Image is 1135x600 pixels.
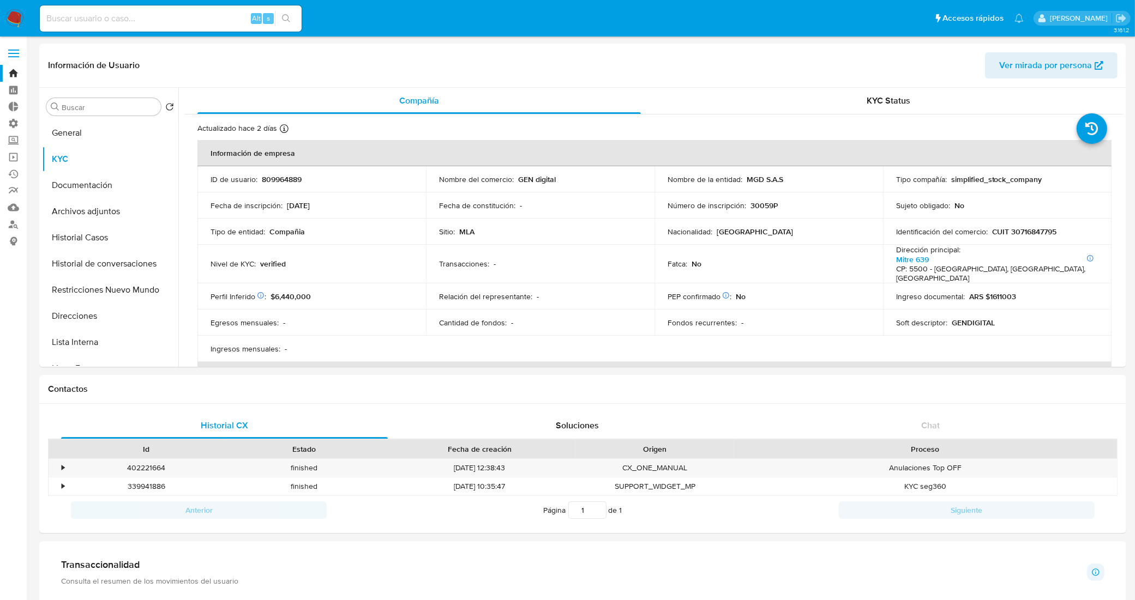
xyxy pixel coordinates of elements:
p: Sujeto obligado : [896,201,950,210]
p: GENDIGITAL [952,318,995,328]
p: - [511,318,513,328]
button: Listas Externas [42,355,178,381]
a: Notificaciones [1014,14,1024,23]
div: finished [225,477,383,495]
button: Lista Interna [42,329,178,355]
p: verified [260,259,286,269]
div: • [62,481,64,492]
button: Volver al orden por defecto [165,102,174,114]
button: Restricciones Nuevo Mundo [42,277,178,303]
p: PEP confirmado : [668,292,731,301]
p: simplified_stock_company [951,174,1042,184]
p: Dirección principal : [896,245,960,254]
div: CX_ONE_MANUAL [576,459,734,477]
p: Cantidad de fondos : [439,318,507,328]
p: Nacionalidad : [668,227,712,237]
div: SUPPORT_WIDGET_MP [576,477,734,495]
p: Perfil Inferido : [211,292,266,301]
div: • [62,463,64,473]
span: Página de [544,501,622,519]
th: Datos de contacto [197,362,1112,388]
div: 402221664 [68,459,225,477]
p: Ingresos mensuales : [211,344,280,354]
input: Buscar usuario o caso... [40,11,302,26]
h4: CP: 5500 - [GEOGRAPHIC_DATA], [GEOGRAPHIC_DATA], [GEOGRAPHIC_DATA] [896,264,1094,283]
p: leandro.caroprese@mercadolibre.com [1050,13,1112,23]
p: Relación del representante : [439,292,532,301]
p: Nombre de la entidad : [668,174,742,184]
p: 809964889 [262,174,302,184]
div: KYC seg360 [734,477,1117,495]
p: Fecha de constitución : [439,201,515,210]
p: No [954,201,964,210]
p: Soft descriptor : [896,318,947,328]
div: [DATE] 12:38:43 [383,459,576,477]
p: - [285,344,287,354]
button: KYC [42,146,178,172]
p: Sitio : [439,227,455,237]
p: Transacciones : [439,259,489,269]
button: Historial Casos [42,225,178,251]
p: - [520,201,522,210]
span: Soluciones [556,419,599,432]
p: Tipo de entidad : [211,227,265,237]
span: Accesos rápidos [942,13,1004,24]
button: search-icon [275,11,297,26]
div: finished [225,459,383,477]
button: Historial de conversaciones [42,251,178,277]
p: 30059P [750,201,778,210]
span: $6,440,000 [271,291,311,302]
p: Egresos mensuales : [211,318,279,328]
p: ARS $1611003 [969,292,1017,301]
p: Actualizado hace 2 días [197,123,277,134]
p: No [736,292,746,301]
button: Buscar [51,102,59,111]
div: Origen [584,444,726,454]
p: MGD S.A.S [747,174,783,184]
span: KYC Status [867,94,911,107]
p: Ingreso documental : [896,292,965,301]
div: Estado [233,444,375,454]
p: Fecha de inscripción : [211,201,283,210]
div: [DATE] 10:35:47 [383,477,576,495]
p: Tipo compañía : [896,174,947,184]
span: Ver mirada por persona [999,52,1092,78]
p: - [283,318,285,328]
div: Anulaciones Top OFF [734,459,1117,477]
button: General [42,120,178,146]
p: - [494,259,496,269]
p: [GEOGRAPHIC_DATA] [717,227,793,237]
p: ID de usuario : [211,174,257,184]
button: Direcciones [42,303,178,329]
span: Historial CX [201,419,248,432]
span: Alt [252,13,261,23]
h1: Contactos [48,384,1118,395]
th: Información de empresa [197,140,1112,166]
div: Fecha de creación [391,444,568,454]
div: Id [75,444,218,454]
button: Anterior [71,501,327,519]
p: [DATE] [287,201,310,210]
p: Nombre del comercio : [439,174,514,184]
p: Número de inscripción : [668,201,746,210]
span: Chat [921,419,940,432]
span: 1 [620,505,622,516]
div: Proceso [741,444,1109,454]
p: No [692,259,701,269]
a: Salir [1115,13,1127,24]
p: MLA [459,227,475,237]
p: Compañia [269,227,305,237]
button: Archivos adjuntos [42,198,178,225]
input: Buscar [62,102,157,112]
span: Compañía [399,94,439,107]
p: Nivel de KYC : [211,259,256,269]
p: Fondos recurrentes : [668,318,737,328]
button: Ver mirada por persona [985,52,1118,78]
a: Mitre 639 [896,254,929,265]
p: CUIT 30716847795 [992,227,1057,237]
p: - [741,318,743,328]
div: 339941886 [68,477,225,495]
p: Identificación del comercio : [896,227,988,237]
span: s [267,13,270,23]
button: Siguiente [839,501,1095,519]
